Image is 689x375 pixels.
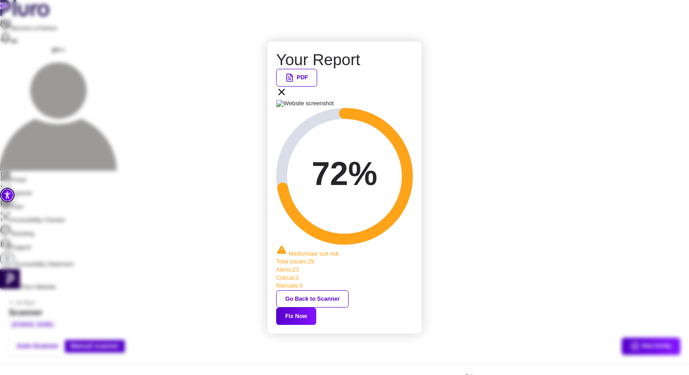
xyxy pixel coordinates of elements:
div: Medium law suit risk [276,245,413,258]
h2: Your Report [276,50,413,69]
span: 3 [295,275,298,281]
li: Alerts : [276,266,413,274]
li: Critical : [276,274,413,283]
li: Manuals : [276,282,413,290]
button: Go Back to Scanner [276,290,349,308]
span: 23 [293,267,299,273]
img: Website screenshot [276,100,413,108]
text: 72% [312,155,377,192]
span: 3 [299,283,303,289]
span: 29 [308,258,314,265]
button: PDF [276,69,317,86]
button: Fix Now [276,308,316,325]
li: Total issues : [276,258,413,266]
